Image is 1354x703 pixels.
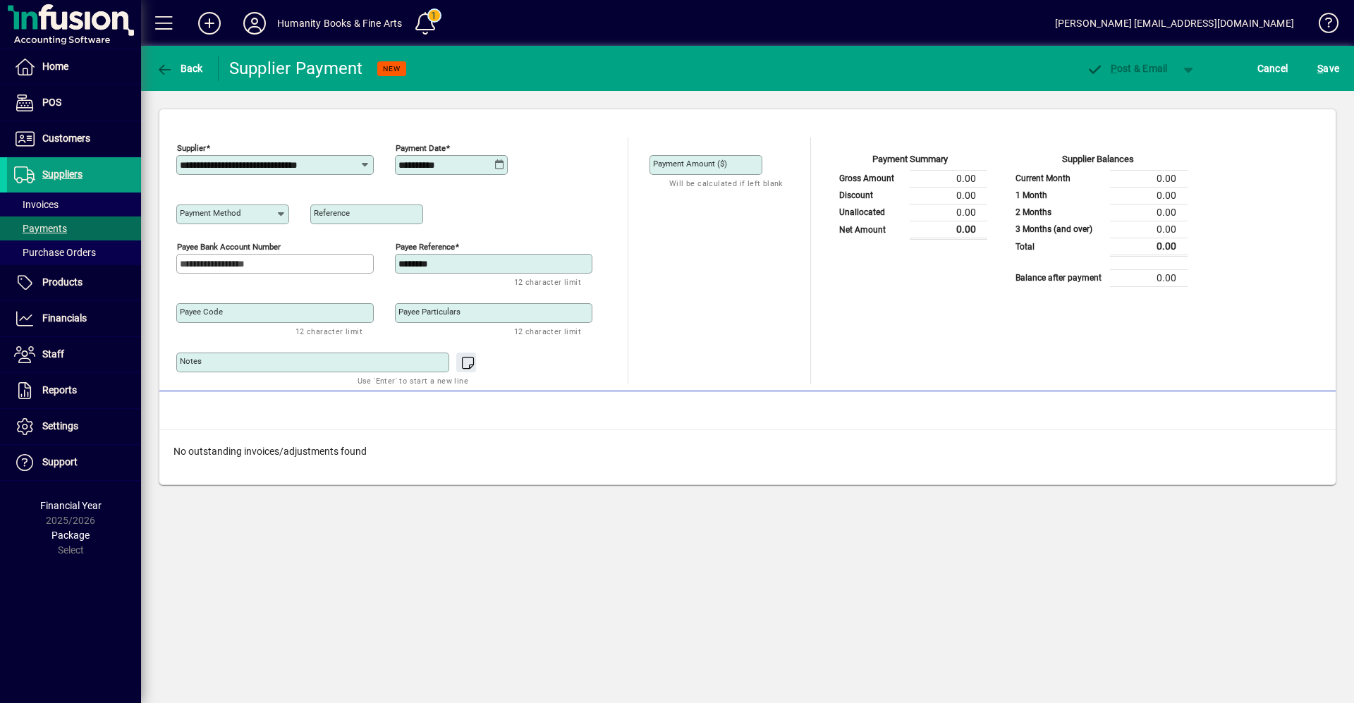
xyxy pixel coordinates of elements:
[1110,221,1188,238] td: 0.00
[1110,238,1188,255] td: 0.00
[42,456,78,467] span: Support
[42,133,90,144] span: Customers
[180,356,202,366] mat-label: Notes
[398,307,461,317] mat-label: Payee Particulars
[14,247,96,258] span: Purchase Orders
[1008,152,1188,170] div: Supplier Balances
[383,64,401,73] span: NEW
[832,137,987,240] app-page-summary-card: Payment Summary
[1110,204,1188,221] td: 0.00
[832,204,910,221] td: Unallocated
[832,187,910,204] td: Discount
[7,121,141,157] a: Customers
[514,274,581,290] mat-hint: 12 character limit
[396,143,446,153] mat-label: Payment Date
[1317,57,1339,80] span: ave
[1008,221,1110,238] td: 3 Months (and over)
[1254,56,1292,81] button: Cancel
[7,49,141,85] a: Home
[7,192,141,216] a: Invoices
[910,187,987,204] td: 0.00
[7,265,141,300] a: Products
[1314,56,1343,81] button: Save
[180,307,223,317] mat-label: Payee Code
[7,445,141,480] a: Support
[7,85,141,121] a: POS
[42,169,83,180] span: Suppliers
[229,57,363,80] div: Supplier Payment
[42,384,77,396] span: Reports
[51,530,90,541] span: Package
[187,11,232,36] button: Add
[177,242,281,252] mat-label: Payee Bank Account Number
[1079,56,1175,81] button: Post & Email
[177,143,206,153] mat-label: Supplier
[910,204,987,221] td: 0.00
[7,373,141,408] a: Reports
[1110,170,1188,187] td: 0.00
[832,170,910,187] td: Gross Amount
[1308,3,1336,49] a: Knowledge Base
[1110,187,1188,204] td: 0.00
[156,63,203,74] span: Back
[910,221,987,238] td: 0.00
[7,240,141,264] a: Purchase Orders
[1008,238,1110,255] td: Total
[14,199,59,210] span: Invoices
[396,242,455,252] mat-label: Payee Reference
[910,170,987,187] td: 0.00
[1111,63,1117,74] span: P
[180,208,241,218] mat-label: Payment method
[14,223,67,234] span: Payments
[1008,187,1110,204] td: 1 Month
[1008,137,1188,287] app-page-summary-card: Supplier Balances
[40,500,102,511] span: Financial Year
[1110,269,1188,286] td: 0.00
[832,152,987,170] div: Payment Summary
[7,216,141,240] a: Payments
[42,61,68,72] span: Home
[1008,269,1110,286] td: Balance after payment
[42,420,78,432] span: Settings
[1008,204,1110,221] td: 2 Months
[1257,57,1288,80] span: Cancel
[42,97,61,108] span: POS
[358,372,468,389] mat-hint: Use 'Enter' to start a new line
[1086,63,1168,74] span: ost & Email
[832,221,910,238] td: Net Amount
[152,56,207,81] button: Back
[42,276,83,288] span: Products
[232,11,277,36] button: Profile
[7,301,141,336] a: Financials
[1317,63,1323,74] span: S
[7,337,141,372] a: Staff
[42,312,87,324] span: Financials
[277,12,403,35] div: Humanity Books & Fine Arts
[159,430,1336,473] div: No outstanding invoices/adjustments found
[314,208,350,218] mat-label: Reference
[7,409,141,444] a: Settings
[141,56,219,81] app-page-header-button: Back
[514,323,581,339] mat-hint: 12 character limit
[1055,12,1294,35] div: [PERSON_NAME] [EMAIL_ADDRESS][DOMAIN_NAME]
[669,175,783,191] mat-hint: Will be calculated if left blank
[1008,170,1110,187] td: Current Month
[653,159,727,169] mat-label: Payment Amount ($)
[42,348,64,360] span: Staff
[295,323,362,339] mat-hint: 12 character limit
